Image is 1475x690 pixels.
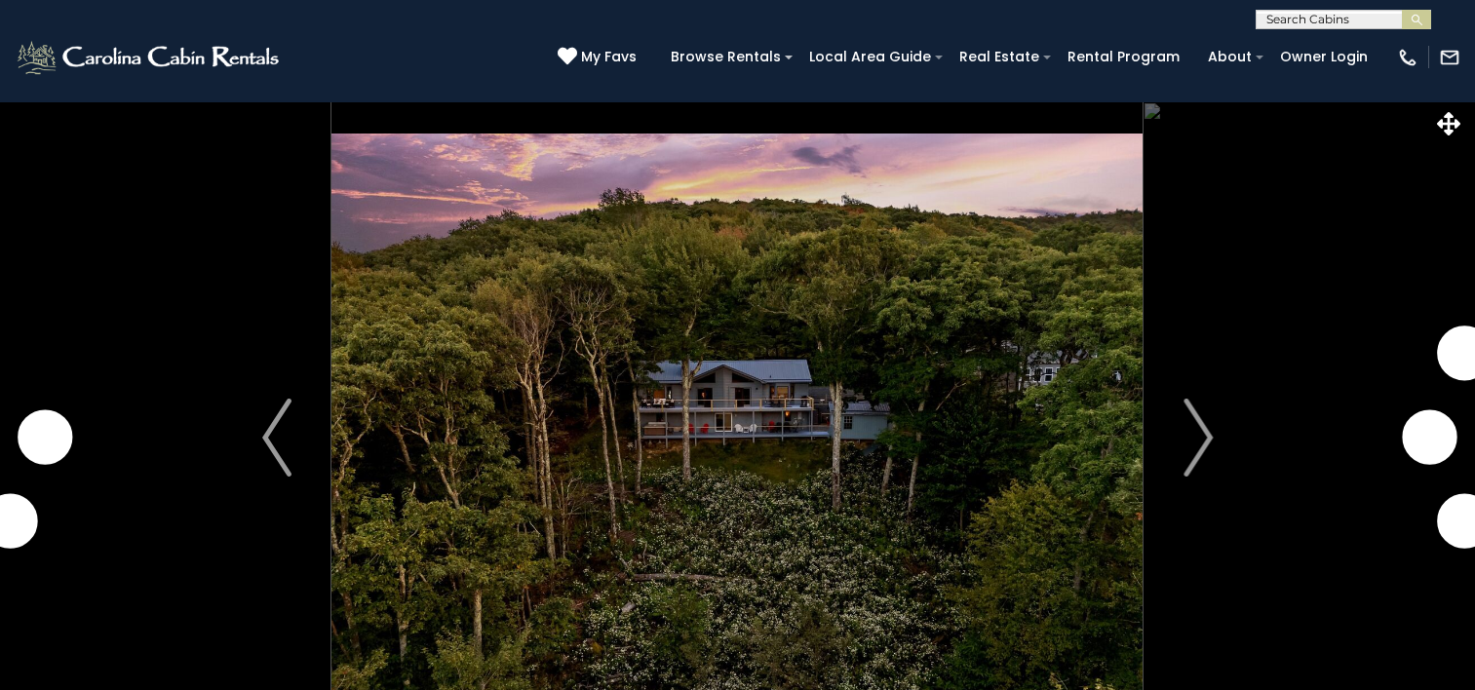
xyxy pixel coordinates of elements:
a: About [1198,42,1262,72]
a: Real Estate [950,42,1049,72]
span: My Favs [581,47,637,67]
a: Rental Program [1058,42,1189,72]
a: Local Area Guide [799,42,941,72]
a: Browse Rentals [661,42,791,72]
img: arrow [1184,399,1213,477]
a: Owner Login [1270,42,1378,72]
img: phone-regular-white.png [1397,47,1418,68]
img: arrow [262,399,291,477]
img: mail-regular-white.png [1439,47,1460,68]
img: White-1-2.png [15,38,285,77]
a: My Favs [558,47,641,68]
